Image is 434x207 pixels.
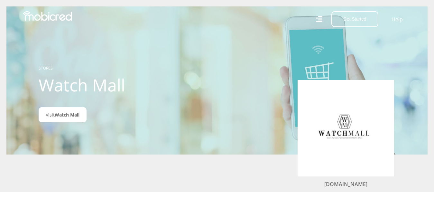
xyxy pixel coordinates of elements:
[307,89,384,167] img: Watch Mall
[331,11,378,27] button: Get Started
[391,15,403,24] a: Help
[39,75,182,95] h1: Watch Mall
[55,112,79,118] span: Watch Mall
[324,181,367,188] a: [DOMAIN_NAME]
[39,65,53,71] a: STORES
[39,107,87,122] a: VisitWatch Mall
[23,11,72,21] img: Mobicred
